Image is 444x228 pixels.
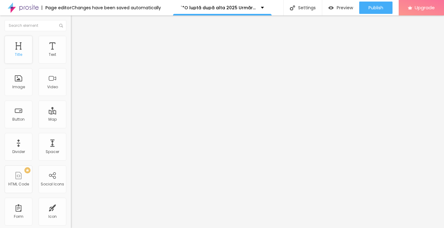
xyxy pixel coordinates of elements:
div: Map [48,117,57,122]
div: Divider [12,150,25,154]
button: Publish [359,2,393,14]
span: Preview [337,5,353,10]
span: Upgrade [415,5,435,10]
img: Icone [59,24,63,27]
div: Social Icons [41,182,64,186]
span: Publish [368,5,383,10]
div: Icon [48,214,57,219]
div: Page editor [42,6,72,10]
img: view-1.svg [328,5,334,10]
div: Spacer [46,150,59,154]
img: Icone [290,5,295,10]
iframe: Editor [71,15,444,228]
div: HTML Code [8,182,29,186]
div: Video [47,85,58,89]
div: Title [15,52,22,57]
div: Button [12,117,25,122]
div: Text [49,52,56,57]
div: Changes have been saved automatically [72,6,161,10]
p: `*O luptă după alta 2025 Urmărește Online Subtitrat Română HD [181,6,256,10]
input: Search element [5,20,66,31]
div: Form [14,214,23,219]
div: Image [12,85,25,89]
button: Preview [322,2,359,14]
